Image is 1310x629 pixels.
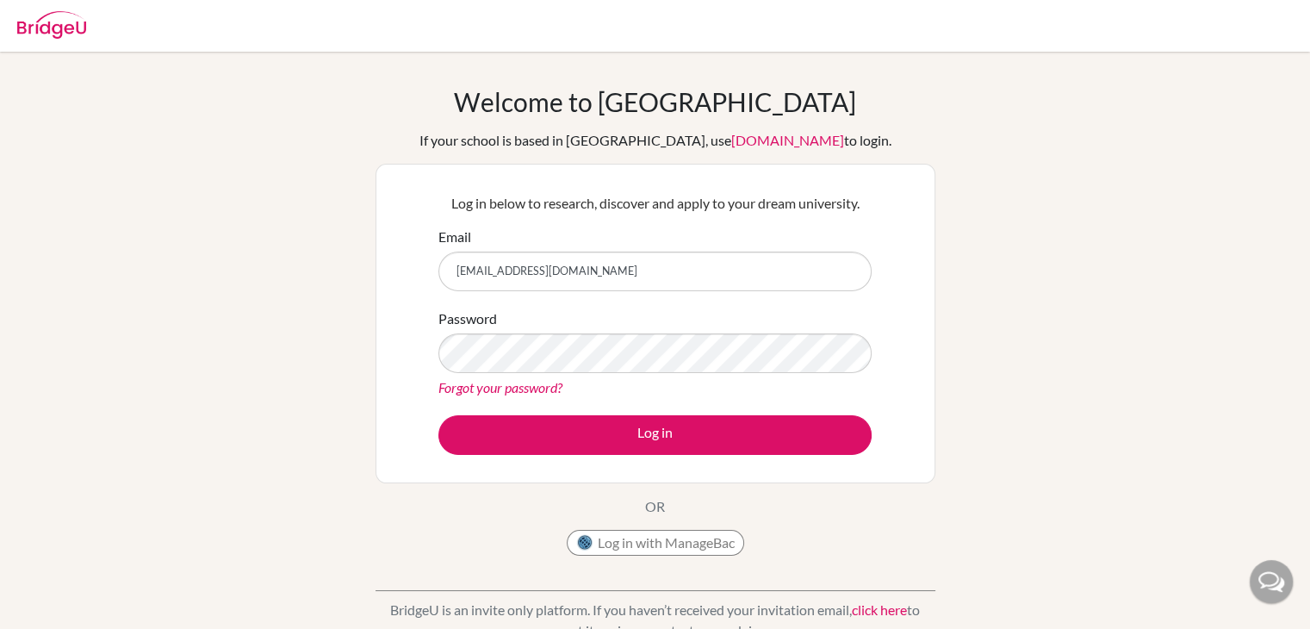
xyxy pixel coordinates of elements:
button: Log in [438,415,872,455]
button: Log in with ManageBac [567,530,744,556]
h1: Welcome to [GEOGRAPHIC_DATA] [454,86,856,117]
span: Help [40,12,76,28]
a: [DOMAIN_NAME] [731,132,844,148]
p: Log in below to research, discover and apply to your dream university. [438,193,872,214]
a: Forgot your password? [438,379,562,395]
img: Bridge-U [17,11,86,39]
label: Password [438,308,497,329]
label: Email [438,227,471,247]
a: click here [852,601,907,618]
p: OR [645,496,665,517]
div: If your school is based in [GEOGRAPHIC_DATA], use to login. [419,130,891,151]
